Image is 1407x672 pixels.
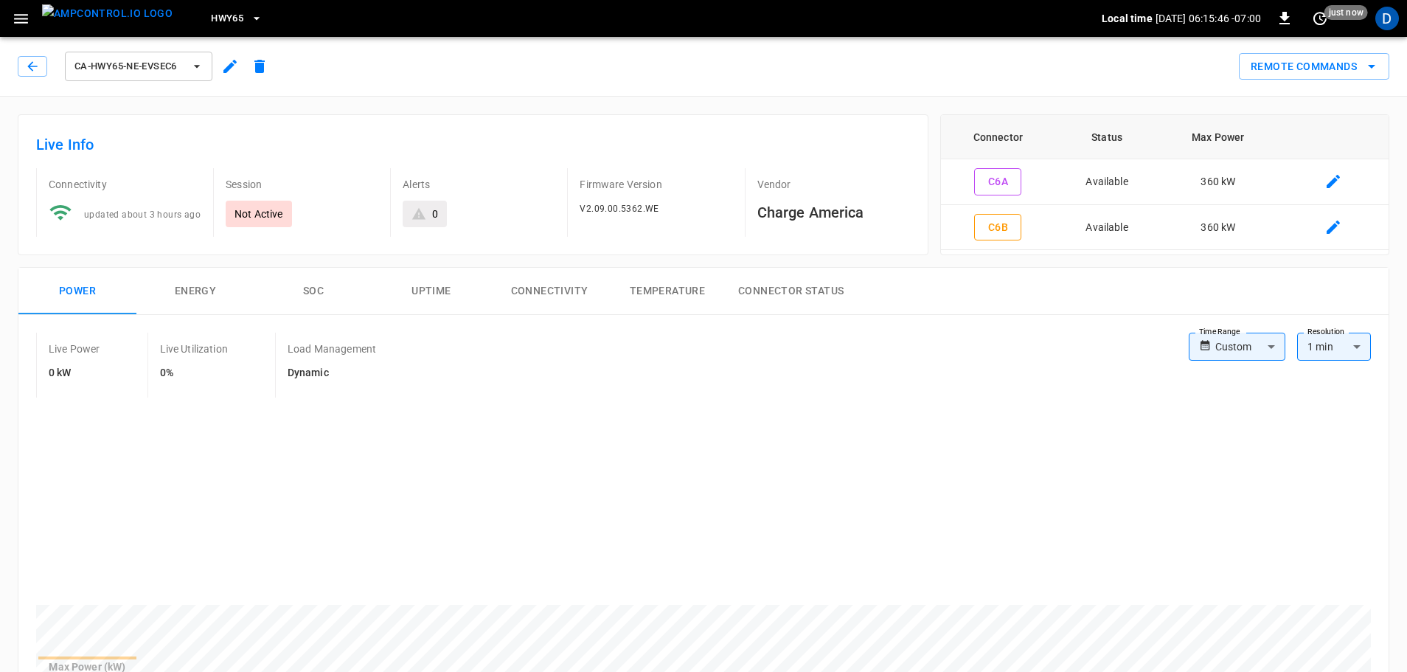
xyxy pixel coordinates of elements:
[234,207,283,221] p: Not Active
[1199,326,1240,338] label: Time Range
[1158,115,1278,159] th: Max Power
[726,268,855,315] button: Connector Status
[1324,5,1368,20] span: just now
[1215,333,1285,361] div: Custom
[1102,11,1153,26] p: Local time
[226,177,378,192] p: Session
[1239,53,1389,80] button: Remote Commands
[160,342,228,356] p: Live Utilization
[1055,159,1158,205] td: Available
[1307,326,1344,338] label: Resolution
[42,4,173,23] img: ampcontrol.io logo
[288,365,376,381] h6: Dynamic
[580,204,659,214] span: V2.09.00.5362.WE
[211,10,243,27] span: HWY65
[49,365,100,381] h6: 0 kW
[974,214,1021,241] button: C6B
[1239,53,1389,80] div: remote commands options
[608,268,726,315] button: Temperature
[84,209,201,220] span: updated about 3 hours ago
[74,58,184,75] span: ca-hwy65-ne-evseC6
[490,268,608,315] button: Connectivity
[288,342,376,356] p: Load Management
[580,177,732,192] p: Firmware Version
[1308,7,1332,30] button: set refresh interval
[160,365,228,381] h6: 0%
[941,115,1055,159] th: Connector
[974,168,1021,195] button: C6A
[136,268,254,315] button: Energy
[65,52,212,81] button: ca-hwy65-ne-evseC6
[1158,159,1278,205] td: 360 kW
[18,268,136,315] button: Power
[49,342,100,356] p: Live Power
[403,177,555,192] p: Alerts
[1055,115,1158,159] th: Status
[757,201,910,224] h6: Charge America
[757,177,910,192] p: Vendor
[1055,205,1158,251] td: Available
[205,4,268,33] button: HWY65
[372,268,490,315] button: Uptime
[1375,7,1399,30] div: profile-icon
[432,207,438,221] div: 0
[941,115,1389,250] table: connector table
[1297,333,1371,361] div: 1 min
[254,268,372,315] button: SOC
[1156,11,1261,26] p: [DATE] 06:15:46 -07:00
[49,177,201,192] p: Connectivity
[36,133,910,156] h6: Live Info
[1158,205,1278,251] td: 360 kW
